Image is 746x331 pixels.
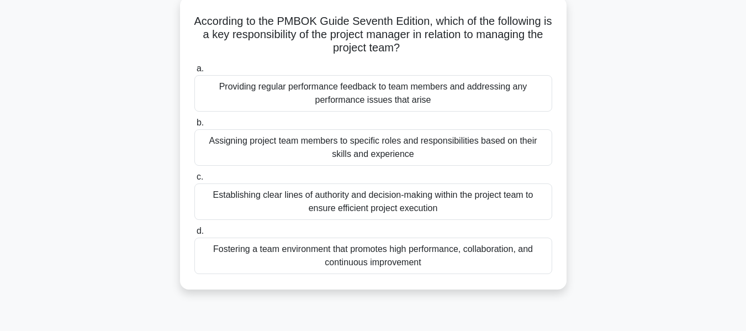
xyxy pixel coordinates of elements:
span: b. [197,118,204,127]
div: Providing regular performance feedback to team members and addressing any performance issues that... [194,75,552,112]
span: d. [197,226,204,235]
span: c. [197,172,203,181]
h5: According to the PMBOK Guide Seventh Edition, which of the following is a key responsibility of t... [193,14,553,55]
span: a. [197,64,204,73]
div: Assigning project team members to specific roles and responsibilities based on their skills and e... [194,129,552,166]
div: Establishing clear lines of authority and decision-making within the project team to ensure effic... [194,183,552,220]
div: Fostering a team environment that promotes high performance, collaboration, and continuous improv... [194,238,552,274]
